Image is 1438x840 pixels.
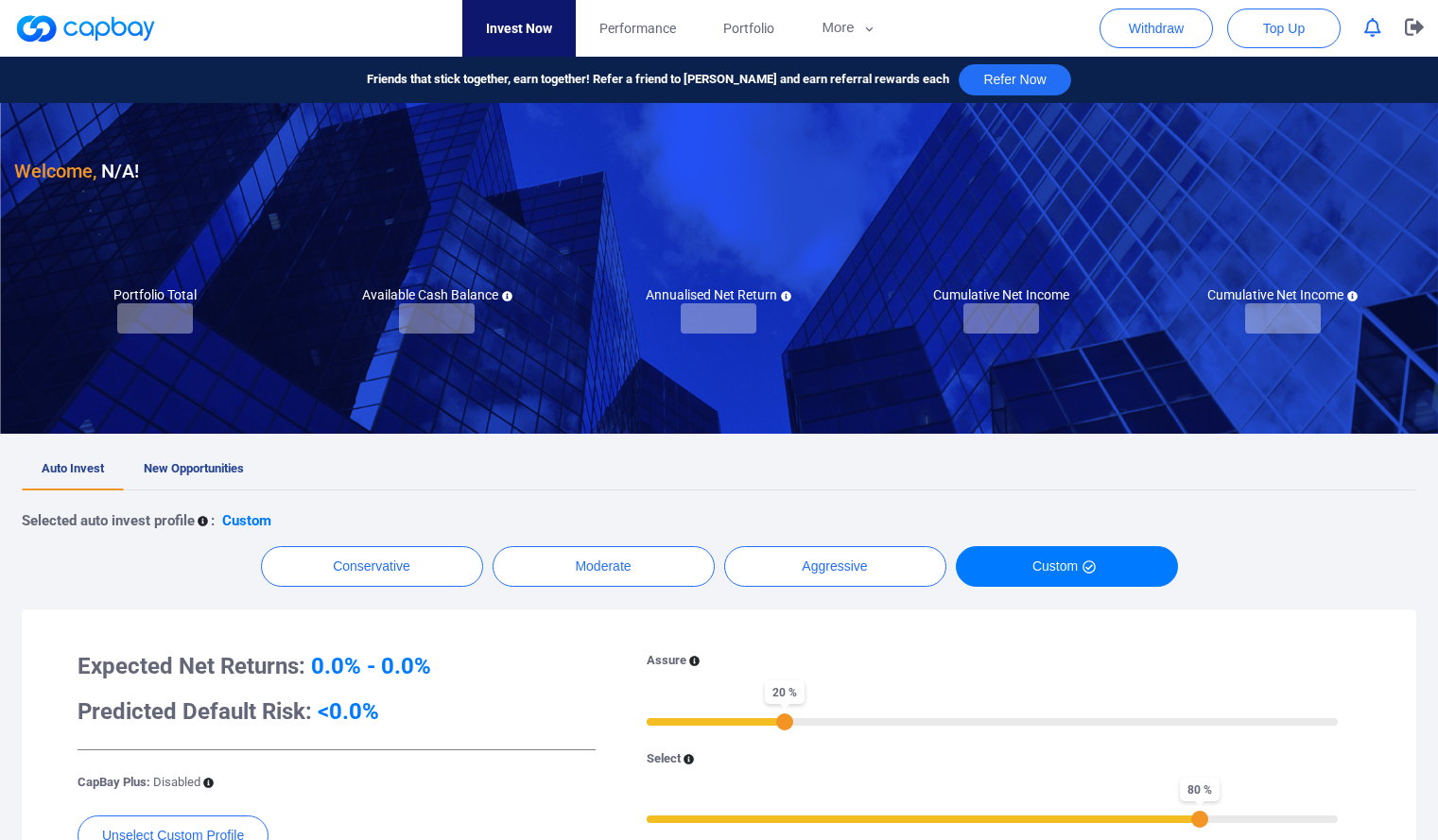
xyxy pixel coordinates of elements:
[647,651,686,671] p: Assure
[765,680,805,704] span: 20 %
[78,773,200,793] p: CapBay Plus:
[723,18,774,39] span: Portfolio
[1263,19,1305,38] span: Top Up
[14,160,96,182] span: Welcome,
[22,509,195,532] p: Selected auto invest profile
[1227,9,1341,48] button: Top Up
[113,286,197,303] h5: Portfolio Total
[1100,9,1213,48] button: Withdraw
[222,509,271,532] p: Custom
[144,461,244,475] span: New Opportunities
[367,70,949,90] span: Friends that stick together, earn together! Refer a friend to [PERSON_NAME] and earn referral rew...
[493,546,715,587] button: Moderate
[1207,286,1358,303] h5: Cumulative Net Income
[153,775,200,789] span: Disabled
[311,653,431,679] span: 0.0% - 0.0%
[599,18,676,39] span: Performance
[956,546,1178,587] button: Custom
[724,546,946,587] button: Aggressive
[78,651,596,681] h3: Expected Net Returns:
[78,696,596,727] h3: Predicted Default Risk:
[261,546,483,587] button: Conservative
[933,286,1069,303] h5: Cumulative Net Income
[647,749,681,769] p: Select
[959,64,1070,95] button: Refer Now
[318,698,379,725] span: <0.0%
[646,286,791,303] h5: Annualised Net Return
[42,461,104,475] span: Auto Invest
[14,156,139,186] h3: N/A !
[362,286,512,303] h5: Available Cash Balance
[211,509,215,532] p: :
[1180,778,1220,801] span: 80 %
